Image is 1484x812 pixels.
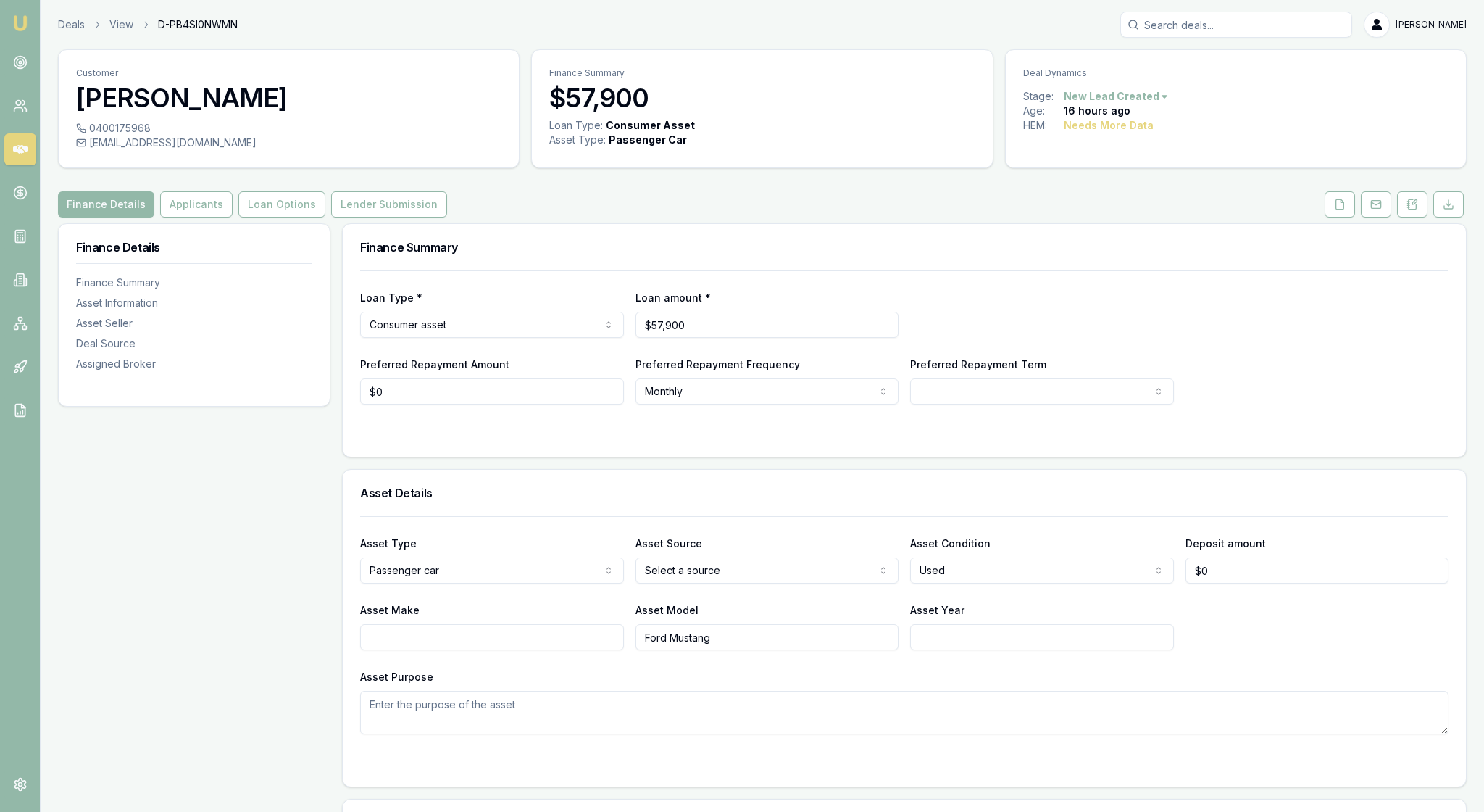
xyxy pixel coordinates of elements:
div: Asset Seller [76,316,312,331]
label: Asset Year [910,604,964,616]
div: Finance Summary [76,275,312,290]
p: Customer [76,67,501,79]
a: Deals [58,17,85,32]
div: Deal Source [76,336,312,351]
button: New Lead Created [1064,89,1170,104]
h3: [PERSON_NAME] [76,83,501,112]
div: HEM: [1023,118,1064,133]
div: Asset Information [76,296,312,310]
label: Asset Source [635,537,702,550]
a: Finance Details [58,191,157,217]
label: Asset Make [360,604,420,616]
div: Asset Type : [549,133,606,147]
button: Finance Details [58,191,154,217]
p: Finance Summary [549,67,975,79]
div: Assigned Broker [76,357,312,371]
label: Asset Condition [910,537,991,550]
div: Loan Type: [549,118,603,133]
label: Asset Purpose [360,671,433,683]
label: Loan Type * [360,291,422,304]
button: Lender Submission [331,191,447,217]
button: Applicants [160,191,233,217]
div: Stage: [1023,89,1064,104]
img: emu-icon-u.png [12,14,29,32]
h3: $57,900 [549,83,975,112]
label: Preferred Repayment Term [910,358,1046,370]
div: 16 hours ago [1064,104,1130,118]
label: Preferred Repayment Amount [360,358,509,370]
button: Loan Options [238,191,325,217]
label: Asset Model [635,604,699,616]
p: Deal Dynamics [1023,67,1448,79]
h3: Finance Summary [360,241,1448,253]
nav: breadcrumb [58,17,238,32]
div: 0400175968 [76,121,501,136]
a: Lender Submission [328,191,450,217]
label: Asset Type [360,537,417,550]
label: Preferred Repayment Frequency [635,358,800,370]
input: Search deals [1120,12,1352,38]
a: Loan Options [235,191,328,217]
h3: Finance Details [76,241,312,253]
div: Age: [1023,104,1064,118]
div: [EMAIL_ADDRESS][DOMAIN_NAME] [76,136,501,150]
label: Deposit amount [1185,537,1266,550]
label: Loan amount * [635,291,711,304]
h3: Asset Details [360,487,1448,499]
div: Consumer Asset [606,118,695,133]
input: $ [360,378,624,405]
span: D-PB4SI0NWMN [158,17,238,32]
a: Applicants [157,191,235,217]
span: [PERSON_NAME] [1396,19,1467,30]
input: $ [1185,558,1449,584]
div: Needs More Data [1064,118,1154,133]
a: View [109,17,133,32]
div: Passenger Car [609,133,687,147]
input: $ [635,312,899,338]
